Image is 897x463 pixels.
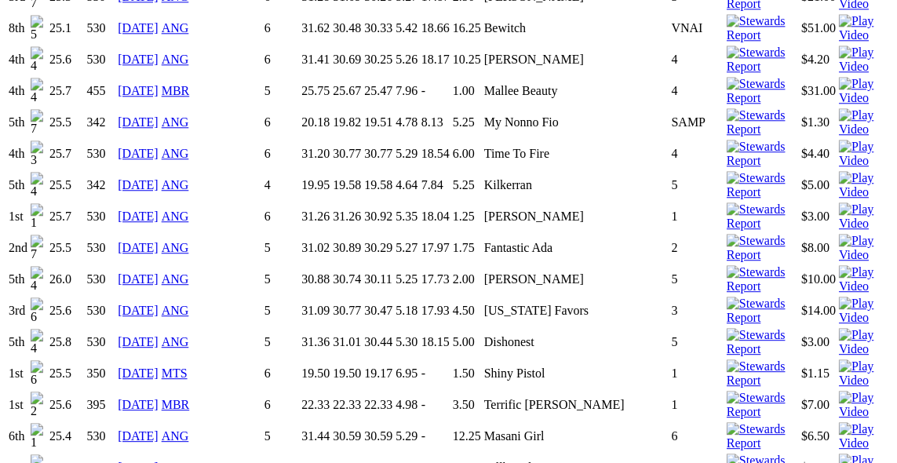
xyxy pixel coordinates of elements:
[839,91,888,104] a: View replay
[483,139,669,169] td: Time To Fire
[118,335,159,348] a: [DATE]
[264,76,300,106] td: 5
[421,139,450,169] td: 18.54
[452,76,482,106] td: 1.00
[671,202,724,231] td: 1
[727,14,798,42] img: Stewards Report
[31,423,46,450] img: 1
[31,266,46,293] img: 4
[332,108,362,137] td: 19.82
[452,108,482,137] td: 5.25
[332,327,362,357] td: 31.01
[363,264,393,294] td: 30.11
[301,202,330,231] td: 31.26
[332,359,362,388] td: 19.50
[671,13,724,43] td: VNAI
[31,329,46,355] img: 4
[395,202,418,231] td: 5.35
[800,45,837,75] td: $4.20
[86,421,116,451] td: 530
[800,421,837,451] td: $6.50
[118,21,159,35] a: [DATE]
[264,13,300,43] td: 6
[421,359,450,388] td: -
[301,421,330,451] td: 31.44
[395,13,418,43] td: 5.42
[301,264,330,294] td: 30.88
[483,296,669,326] td: [US_STATE] Favors
[452,233,482,263] td: 1.75
[483,233,669,263] td: Fantastic Ada
[839,342,888,355] a: View replay
[162,178,189,191] a: ANG
[395,233,418,263] td: 5.27
[8,359,28,388] td: 1st
[301,45,330,75] td: 31.41
[452,264,482,294] td: 2.00
[839,140,888,168] img: Play Video
[162,304,189,317] a: ANG
[301,233,330,263] td: 31.02
[301,108,330,137] td: 20.18
[727,265,798,293] img: Stewards Report
[49,421,85,451] td: 25.4
[162,398,190,411] a: MBR
[118,84,159,97] a: [DATE]
[483,45,669,75] td: [PERSON_NAME]
[421,327,450,357] td: 18.15
[8,327,28,357] td: 5th
[421,13,450,43] td: 18.66
[395,170,418,200] td: 4.64
[301,13,330,43] td: 31.62
[8,76,28,106] td: 4th
[421,233,450,263] td: 17.97
[839,248,888,261] a: View replay
[49,296,85,326] td: 25.6
[86,296,116,326] td: 530
[332,233,362,263] td: 30.89
[162,84,190,97] a: MBR
[162,147,189,160] a: ANG
[332,139,362,169] td: 30.77
[839,436,888,450] a: View replay
[363,108,393,137] td: 19.51
[671,421,724,451] td: 6
[671,296,724,326] td: 3
[839,279,888,293] a: View replay
[8,233,28,263] td: 2nd
[483,421,669,451] td: Masani Girl
[421,108,450,137] td: 8.13
[31,140,46,167] img: 3
[86,390,116,420] td: 395
[363,296,393,326] td: 30.47
[671,264,724,294] td: 5
[395,139,418,169] td: 5.29
[727,422,798,450] img: Stewards Report
[264,421,300,451] td: 5
[264,390,300,420] td: 6
[727,328,798,356] img: Stewards Report
[452,170,482,200] td: 5.25
[264,296,300,326] td: 5
[395,45,418,75] td: 5.26
[118,304,159,317] a: [DATE]
[452,327,482,357] td: 5.00
[162,115,189,129] a: ANG
[483,108,669,137] td: My Nonno Fio
[727,391,798,419] img: Stewards Report
[839,422,888,450] img: Play Video
[363,327,393,357] td: 30.44
[332,13,362,43] td: 30.48
[86,327,116,357] td: 530
[49,390,85,420] td: 25.6
[727,359,798,388] img: Stewards Report
[727,77,798,105] img: Stewards Report
[8,45,28,75] td: 4th
[395,359,418,388] td: 6.95
[452,13,482,43] td: 16.25
[118,53,159,66] a: [DATE]
[800,108,837,137] td: $1.30
[363,421,393,451] td: 30.59
[395,76,418,106] td: 7.96
[363,13,393,43] td: 30.33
